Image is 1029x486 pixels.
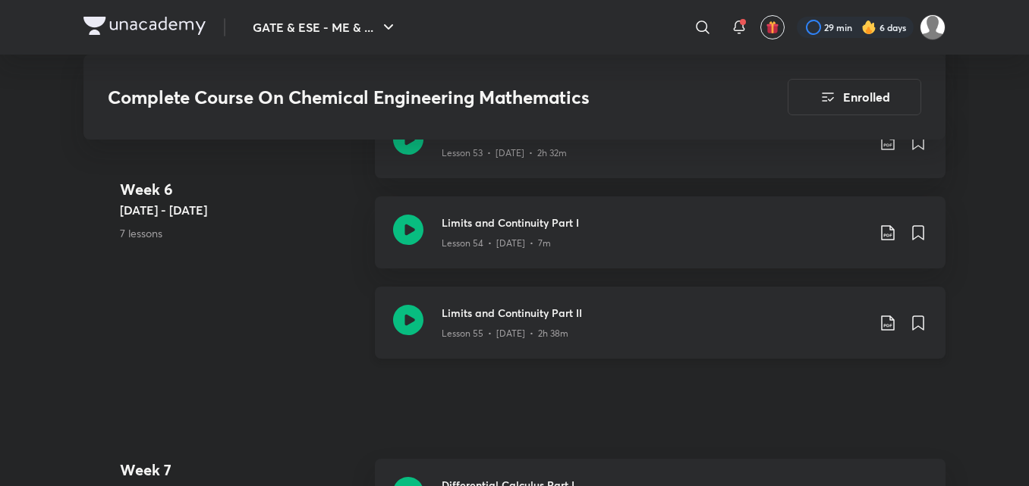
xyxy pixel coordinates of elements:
[83,17,206,35] img: Company Logo
[442,327,568,340] p: Lesson 55 • [DATE] • 2h 38m
[120,178,363,201] h4: Week 6
[120,459,363,481] h4: Week 7
[120,201,363,219] h5: [DATE] - [DATE]
[788,79,921,115] button: Enrolled
[442,305,867,321] h3: Limits and Continuity Part II
[920,14,946,40] img: pradhap B
[244,12,407,42] button: GATE & ESE - ME & ...
[442,215,867,230] h3: Limits and Continuity Part I
[442,146,567,160] p: Lesson 53 • [DATE] • 2h 32m
[442,237,551,250] p: Lesson 54 • [DATE] • 7m
[120,225,363,241] p: 7 lessons
[375,106,946,196] a: Complex Number Part IILesson 53 • [DATE] • 2h 32m
[861,20,876,35] img: streak
[83,17,206,39] a: Company Logo
[766,20,779,34] img: avatar
[375,196,946,287] a: Limits and Continuity Part ILesson 54 • [DATE] • 7m
[375,287,946,377] a: Limits and Continuity Part IILesson 55 • [DATE] • 2h 38m
[108,86,702,108] h3: Complete Course On Chemical Engineering Mathematics
[760,15,785,39] button: avatar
